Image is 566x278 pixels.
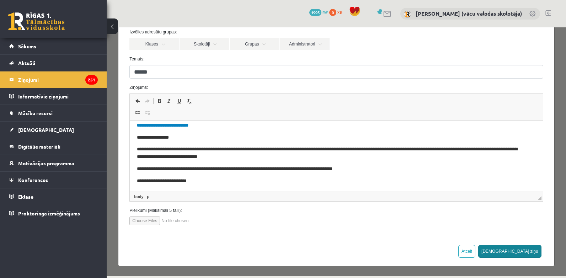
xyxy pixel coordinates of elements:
[9,38,98,54] a: Sākums
[372,218,435,230] button: [DEMOGRAPHIC_DATA] ziņu
[18,71,98,88] legend: Ziņojumi
[9,205,98,221] a: Proktoringa izmēģinājums
[73,11,123,23] a: Skolotāji
[23,93,436,164] iframe: Editor, wiswyg-editor-47024783657560-1757999002-920
[18,143,60,150] span: Digitālie materiāli
[78,69,87,78] a: Remove Format
[18,60,35,66] span: Aktuāli
[18,127,74,133] span: [DEMOGRAPHIC_DATA]
[18,110,53,116] span: Mācību resursi
[68,69,78,78] a: Underline (Ctrl+U)
[431,169,435,172] span: Resize
[9,188,98,205] a: Eklase
[337,9,342,15] span: xp
[39,166,44,172] a: p element
[17,1,442,8] label: Izvēlies adresātu grupas:
[9,71,98,88] a: Ziņojumi251
[23,11,73,23] a: Klases
[173,11,223,23] a: Administratori
[9,138,98,155] a: Digitālie materiāli
[9,155,98,171] a: Motivācijas programma
[9,105,98,121] a: Mācību resursi
[309,9,321,16] span: 1995
[26,69,36,78] a: Undo (Ctrl+Z)
[329,9,346,15] a: 0 xp
[17,180,442,186] label: Pielikumi (Maksimāli 5 faili):
[416,10,522,17] a: [PERSON_NAME] (vācu valodas skolotāja)
[9,55,98,71] a: Aktuāli
[404,11,411,18] img: Inga Volfa (vācu valodas skolotāja)
[9,88,98,105] a: Informatīvie ziņojumi
[18,210,80,216] span: Proktoringa izmēģinājums
[85,75,98,85] i: 251
[8,12,65,30] a: Rīgas 1. Tālmācības vidusskola
[26,81,36,90] a: Link (Ctrl+K)
[18,193,33,200] span: Eklase
[352,218,369,230] button: Atcelt
[18,43,36,49] span: Sākums
[329,9,336,16] span: 0
[17,28,442,35] label: Temats:
[9,172,98,188] a: Konferences
[18,88,98,105] legend: Informatīvie ziņojumi
[309,9,328,15] a: 1995 mP
[48,69,58,78] a: Bold (Ctrl+B)
[18,177,48,183] span: Konferences
[123,11,173,23] a: Grupas
[26,166,38,172] a: body element
[322,9,328,15] span: mP
[36,81,46,90] a: Unlink
[58,69,68,78] a: Italic (Ctrl+I)
[17,57,442,63] label: Ziņojums:
[9,122,98,138] a: [DEMOGRAPHIC_DATA]
[36,69,46,78] a: Redo (Ctrl+Y)
[18,160,74,166] span: Motivācijas programma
